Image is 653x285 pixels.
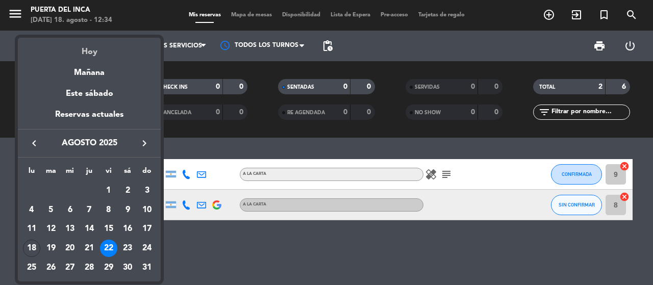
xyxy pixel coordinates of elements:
th: domingo [137,165,157,181]
th: martes [41,165,61,181]
div: 9 [119,201,136,219]
td: 7 de agosto de 2025 [80,200,99,220]
div: 14 [81,220,98,238]
div: 28 [81,259,98,276]
div: 27 [61,259,79,276]
td: 13 de agosto de 2025 [60,219,80,239]
div: Reservas actuales [18,108,161,129]
div: Mañana [18,59,161,80]
td: 2 de agosto de 2025 [118,181,138,200]
td: 9 de agosto de 2025 [118,200,138,220]
div: 16 [119,220,136,238]
td: 12 de agosto de 2025 [41,219,61,239]
td: 30 de agosto de 2025 [118,258,138,277]
td: 19 de agosto de 2025 [41,239,61,258]
div: 23 [119,240,136,257]
div: 24 [138,240,156,257]
th: lunes [22,165,41,181]
td: 15 de agosto de 2025 [99,219,118,239]
td: 25 de agosto de 2025 [22,258,41,277]
td: 17 de agosto de 2025 [137,219,157,239]
div: 15 [100,220,117,238]
div: 12 [42,220,60,238]
td: 28 de agosto de 2025 [80,258,99,277]
td: 11 de agosto de 2025 [22,219,41,239]
td: 23 de agosto de 2025 [118,239,138,258]
td: 20 de agosto de 2025 [60,239,80,258]
td: 5 de agosto de 2025 [41,200,61,220]
span: agosto 2025 [43,137,135,150]
div: 13 [61,220,79,238]
i: keyboard_arrow_left [28,137,40,149]
td: 10 de agosto de 2025 [137,200,157,220]
div: 19 [42,240,60,257]
th: jueves [80,165,99,181]
td: 8 de agosto de 2025 [99,200,118,220]
div: 8 [100,201,117,219]
td: 1 de agosto de 2025 [99,181,118,200]
th: viernes [99,165,118,181]
div: Hoy [18,38,161,59]
div: 5 [42,201,60,219]
td: 3 de agosto de 2025 [137,181,157,200]
td: 26 de agosto de 2025 [41,258,61,277]
td: 29 de agosto de 2025 [99,258,118,277]
div: 4 [23,201,40,219]
td: 6 de agosto de 2025 [60,200,80,220]
div: 22 [100,240,117,257]
div: 29 [100,259,117,276]
div: 18 [23,240,40,257]
td: 31 de agosto de 2025 [137,258,157,277]
td: 16 de agosto de 2025 [118,219,138,239]
div: 3 [138,182,156,199]
i: keyboard_arrow_right [138,137,150,149]
div: 26 [42,259,60,276]
th: sábado [118,165,138,181]
div: 6 [61,201,79,219]
td: 22 de agosto de 2025 [99,239,118,258]
td: 21 de agosto de 2025 [80,239,99,258]
div: 17 [138,220,156,238]
td: 14 de agosto de 2025 [80,219,99,239]
button: keyboard_arrow_right [135,137,154,150]
button: keyboard_arrow_left [25,137,43,150]
td: 18 de agosto de 2025 [22,239,41,258]
div: 7 [81,201,98,219]
div: 10 [138,201,156,219]
div: 20 [61,240,79,257]
td: 27 de agosto de 2025 [60,258,80,277]
div: 31 [138,259,156,276]
div: 25 [23,259,40,276]
th: miércoles [60,165,80,181]
div: 11 [23,220,40,238]
div: 30 [119,259,136,276]
td: 24 de agosto de 2025 [137,239,157,258]
td: 4 de agosto de 2025 [22,200,41,220]
div: 21 [81,240,98,257]
div: 2 [119,182,136,199]
td: AGO. [22,181,99,200]
div: 1 [100,182,117,199]
div: Este sábado [18,80,161,108]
